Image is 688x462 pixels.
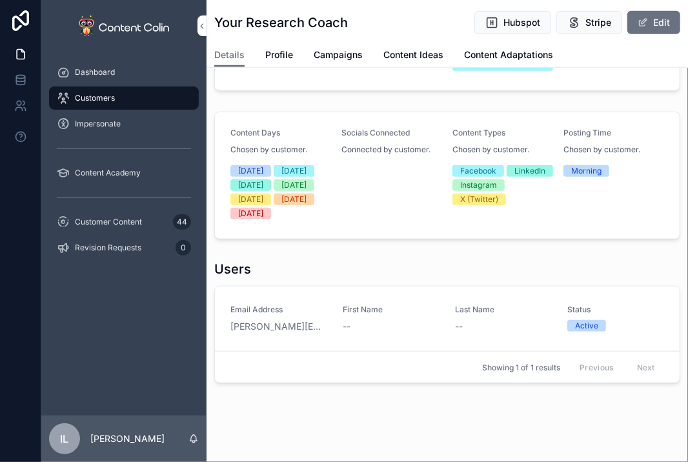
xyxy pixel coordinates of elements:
[75,217,142,227] span: Customer Content
[452,128,505,137] span: Content Types
[563,128,611,137] span: Posting Time
[49,112,199,136] a: Impersonate
[585,16,611,29] span: Stripe
[503,16,540,29] span: Hubspot
[230,320,327,333] a: [PERSON_NAME][EMAIL_ADDRESS][DOMAIN_NAME]
[49,210,199,234] a: Customer Content44
[455,320,463,333] span: --
[90,432,165,445] p: [PERSON_NAME]
[452,145,529,155] span: Chosen by customer.
[214,48,245,61] span: Details
[314,43,363,69] a: Campaigns
[567,305,664,315] span: Status
[281,194,307,205] div: [DATE]
[482,363,560,373] span: Showing 1 of 1 results
[214,260,251,278] h1: Users
[75,168,141,178] span: Content Academy
[514,165,545,177] div: LinkedIn
[460,165,496,177] div: Facebook
[460,179,497,191] div: Instagram
[238,208,263,219] div: [DATE]
[61,431,69,447] span: IL
[75,93,115,103] span: Customers
[563,145,640,155] span: Chosen by customer.
[464,43,553,69] a: Content Adaptations
[343,305,440,315] span: First Name
[314,48,363,61] span: Campaigns
[75,243,141,253] span: Revision Requests
[173,214,191,230] div: 44
[556,11,622,34] button: Stripe
[79,15,169,36] img: App logo
[341,145,430,155] span: Connected by customer.
[49,61,199,84] a: Dashboard
[176,240,191,256] div: 0
[265,43,293,69] a: Profile
[238,165,263,177] div: [DATE]
[238,194,263,205] div: [DATE]
[265,48,293,61] span: Profile
[627,11,680,34] button: Edit
[49,86,199,110] a: Customers
[343,320,350,333] span: --
[49,161,199,185] a: Content Academy
[464,48,553,61] span: Content Adaptations
[575,320,598,332] div: Active
[281,165,307,177] div: [DATE]
[474,11,551,34] button: Hubspot
[75,119,121,129] span: Impersonate
[460,194,498,205] div: X (Twitter)
[230,305,327,315] span: Email Address
[455,305,552,315] span: Last Name
[230,128,280,137] span: Content Days
[383,43,443,69] a: Content Ideas
[230,145,307,155] span: Chosen by customer.
[214,43,245,68] a: Details
[238,179,263,191] div: [DATE]
[383,48,443,61] span: Content Ideas
[341,128,410,137] span: Socials Connected
[41,52,207,276] div: scrollable content
[281,179,307,191] div: [DATE]
[214,14,348,32] h1: Your Research Coach
[75,67,115,77] span: Dashboard
[571,165,602,177] div: Morning
[49,236,199,259] a: Revision Requests0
